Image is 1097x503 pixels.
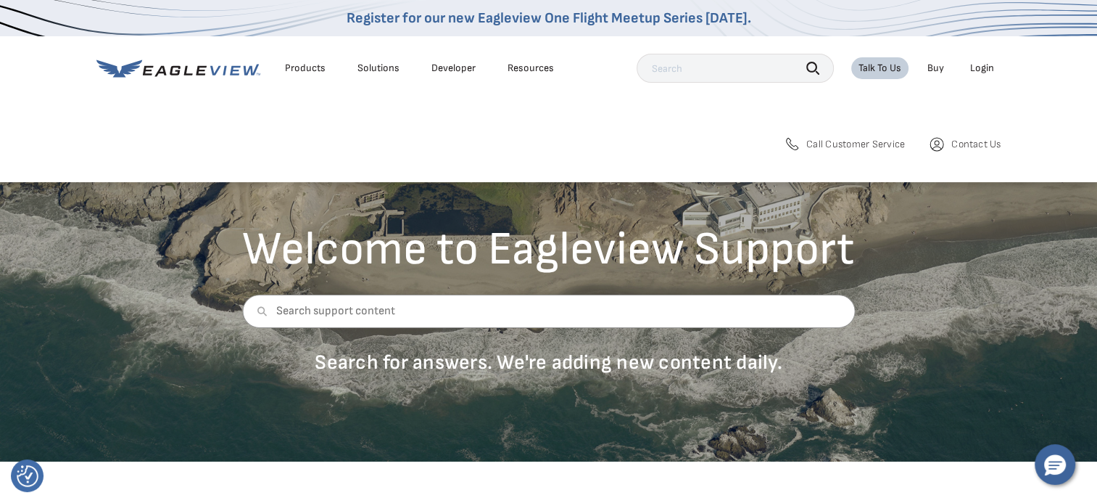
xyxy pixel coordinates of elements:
[242,226,855,273] h2: Welcome to Eagleview Support
[806,138,905,151] span: Call Customer Service
[17,465,38,487] img: Revisit consent button
[637,54,834,83] input: Search
[928,135,1001,153] a: Contact Us
[1035,444,1075,485] button: Hello, have a question? Let’s chat.
[285,62,326,75] div: Products
[357,62,400,75] div: Solutions
[508,62,554,75] div: Resources
[970,62,994,75] div: Login
[347,9,751,27] a: Register for our new Eagleview One Flight Meetup Series [DATE].
[431,62,476,75] a: Developer
[242,350,855,375] p: Search for answers. We're adding new content daily.
[17,465,38,487] button: Consent Preferences
[951,138,1001,151] span: Contact Us
[242,295,855,328] input: Search support content
[927,62,944,75] a: Buy
[783,135,905,153] a: Call Customer Service
[858,62,901,75] div: Talk To Us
